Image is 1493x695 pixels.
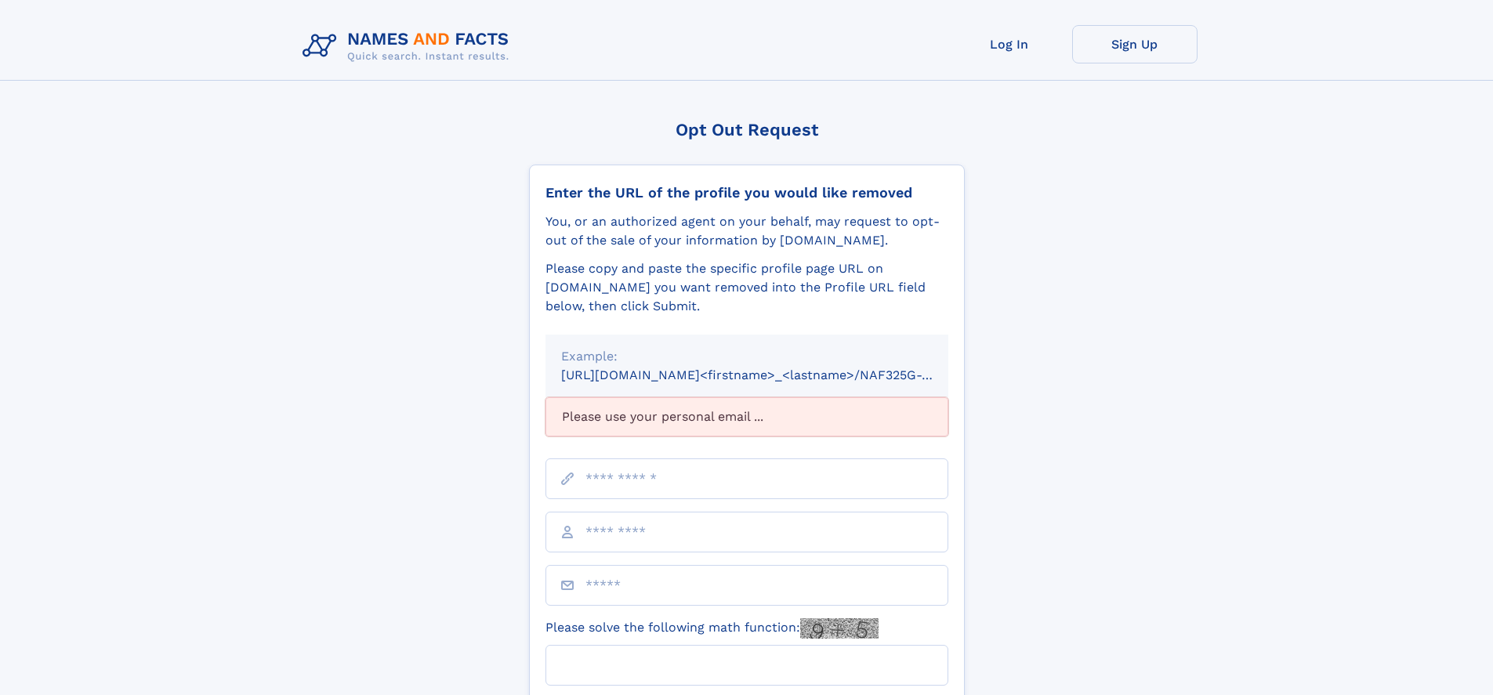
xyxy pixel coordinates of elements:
label: Please solve the following math function: [545,618,879,639]
a: Log In [947,25,1072,63]
img: Logo Names and Facts [296,25,522,67]
a: Sign Up [1072,25,1198,63]
small: [URL][DOMAIN_NAME]<firstname>_<lastname>/NAF325G-xxxxxxxx [561,367,978,382]
div: Please copy and paste the specific profile page URL on [DOMAIN_NAME] you want removed into the Pr... [545,259,948,316]
div: Example: [561,347,933,366]
div: Opt Out Request [529,120,965,139]
div: You, or an authorized agent on your behalf, may request to opt-out of the sale of your informatio... [545,212,948,250]
div: Please use your personal email ... [545,397,948,436]
div: Enter the URL of the profile you would like removed [545,184,948,201]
